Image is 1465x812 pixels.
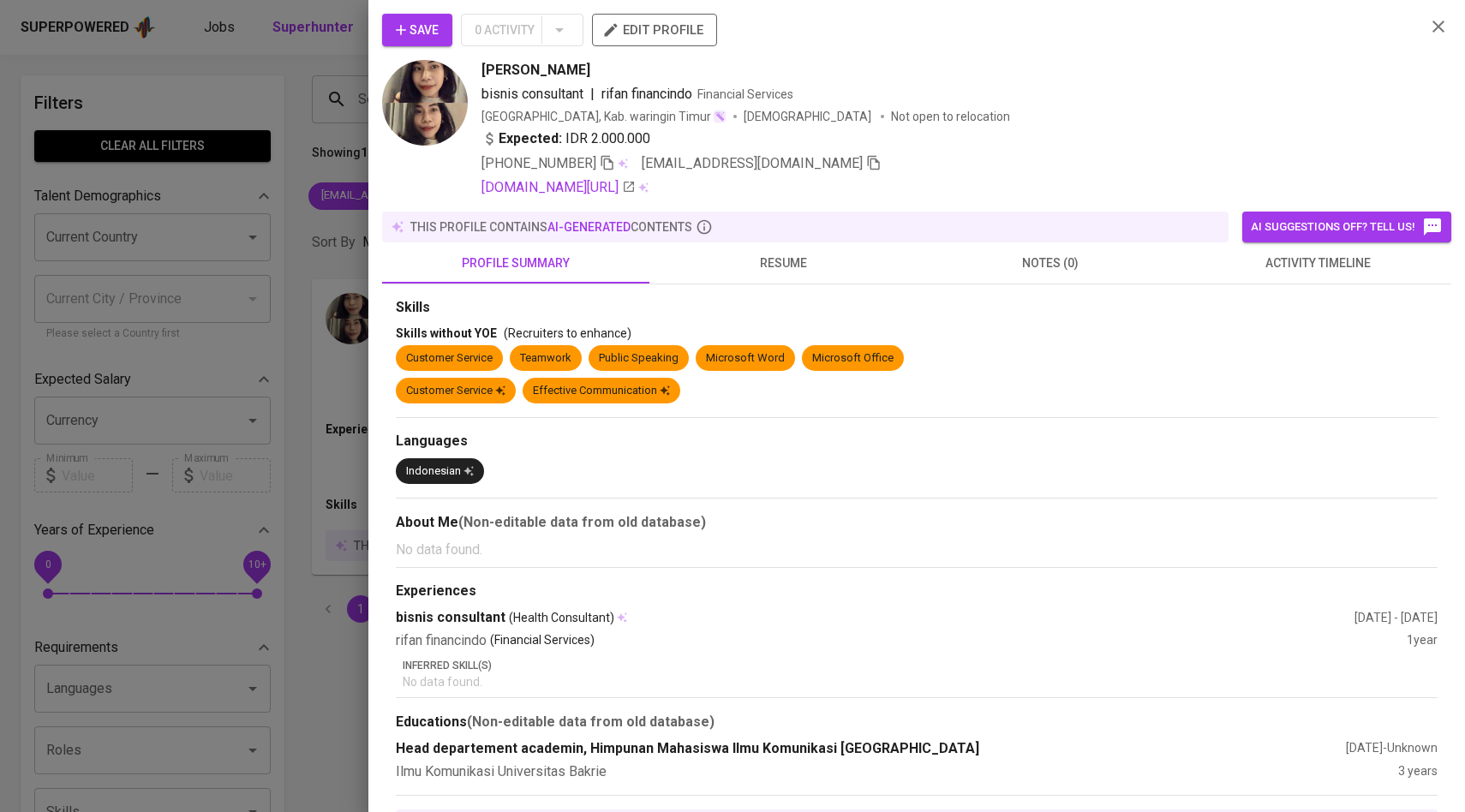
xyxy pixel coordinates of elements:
[481,155,596,171] span: [PHONE_NUMBER]
[744,108,874,125] span: [DEMOGRAPHIC_DATA]
[1346,741,1438,755] span: [DATE] - Unknown
[481,177,636,198] a: [DOMAIN_NAME][URL]
[509,609,614,626] span: (Health Consultant)
[406,463,474,480] div: Indonesian
[1398,762,1438,782] div: 3 years
[592,22,717,36] a: edit profile
[927,253,1174,274] span: notes (0)
[713,110,727,123] img: magic_wand.svg
[504,326,631,340] span: (Recruiters to enhance)
[490,631,595,651] p: (Financial Services)
[706,350,785,367] div: Microsoft Word
[533,383,670,399] div: Effective Communication
[396,631,1407,651] div: rifan financindo
[1354,609,1438,626] div: [DATE] - [DATE]
[599,350,679,367] div: Public Speaking
[642,155,863,171] span: [EMAIL_ADDRESS][DOMAIN_NAME]
[1242,212,1451,242] button: AI suggestions off? Tell us!
[382,60,468,146] img: 4db047482fe550a0edc5e675c062dbe8.jpg
[396,739,1346,759] div: Head departement academin, Himpunan Mahasiswa Ilmu Komunikasi [GEOGRAPHIC_DATA]
[396,582,1438,601] div: Experiences
[481,86,583,102] span: bisnis consultant
[396,712,1438,732] div: Educations
[392,253,639,274] span: profile summary
[590,84,595,104] span: |
[403,673,1438,690] p: No data found.
[396,326,497,340] span: Skills without YOE
[403,658,1438,673] p: Inferred Skill(s)
[396,20,439,41] span: Save
[660,253,906,274] span: resume
[481,128,650,149] div: IDR 2.000.000
[1194,253,1441,274] span: activity timeline
[1251,217,1443,237] span: AI suggestions off? Tell us!
[396,512,1438,533] div: About Me
[1407,631,1438,651] div: 1 year
[406,383,505,399] div: Customer Service
[458,514,706,530] b: (Non-editable data from old database)
[592,14,717,46] button: edit profile
[481,108,727,125] div: [GEOGRAPHIC_DATA], Kab. waringin Timur
[382,14,452,46] button: Save
[396,608,1354,628] div: bisnis consultant
[396,432,1438,451] div: Languages
[499,128,562,149] b: Expected:
[812,350,894,367] div: Microsoft Office
[697,87,793,101] span: Financial Services
[410,218,692,236] p: this profile contains contents
[467,713,715,730] b: (Non-editable data from old database)
[601,86,692,102] span: rifan financindo
[891,108,1010,125] p: Not open to relocation
[520,350,571,367] div: Teamwork
[481,60,590,81] span: [PERSON_NAME]
[396,298,1438,318] div: Skills
[606,19,703,41] span: edit profile
[406,350,493,367] div: Customer Service
[396,762,1398,782] div: Ilmu Komunikasi Universitas Bakrie
[396,540,1438,560] p: No data found.
[547,220,631,234] span: AI-generated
